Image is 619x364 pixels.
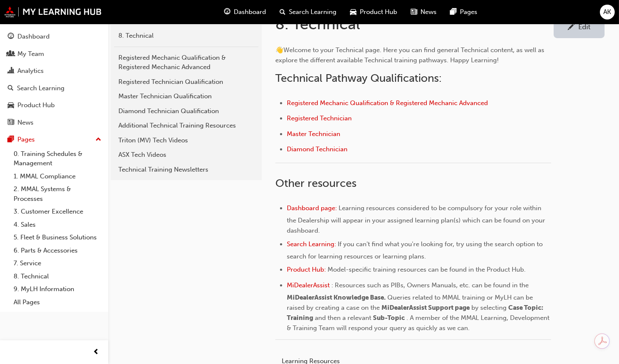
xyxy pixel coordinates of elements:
[287,266,326,273] span: Product Hub:
[95,134,101,145] span: up-icon
[3,29,105,44] a: Dashboard
[114,89,258,104] a: Master Technician Qualification
[287,99,488,107] a: Registered Mechanic Qualification & Registered Mechanic Advanced
[234,7,266,17] span: Dashboard
[421,7,437,17] span: News
[10,257,105,270] a: 7. Service
[287,240,336,248] a: Search Learning:
[275,15,554,33] h1: 8. Technical
[451,7,457,17] span: pages-icon
[3,63,105,79] a: Analytics
[114,50,258,75] a: Registered Mechanic Qualification & Registered Mechanic Advanced
[411,7,417,17] span: news-icon
[471,304,507,311] span: by selecting
[10,244,105,257] a: 6. Parts & Accessories
[275,46,283,54] span: 👋
[10,231,105,244] a: 5. Fleet & Business Solutions
[114,133,258,148] a: Triton (MV) Tech Videos
[344,3,404,21] a: car-iconProduct Hub
[224,7,231,17] span: guage-icon
[10,296,105,309] a: All Pages
[275,72,442,85] span: Technical Pathway Qualifications:
[381,304,470,311] span: MiDealerAssist Support page
[10,283,105,296] a: 9. MyLH Information
[10,205,105,218] a: 3. Customer Excellence
[3,27,105,132] button: DashboardMy TeamAnalyticsSearch LearningProduct HubNews
[8,33,14,41] span: guage-icon
[118,77,254,87] div: Registered Technician Qualification
[275,46,546,64] span: Welcome to your Technical page. Here you can find general Technical content, as well as explore t...
[118,121,254,131] div: Additional Technical Training Resources
[3,115,105,131] a: News
[17,83,64,93] div: Search Learning
[273,3,344,21] a: search-iconSearch Learning
[118,165,254,175] div: Technical Training Newsletters
[3,132,105,147] button: Pages
[287,130,340,138] a: Master Technician
[17,49,44,59] div: My Team
[218,3,273,21] a: guage-iconDashboard
[114,104,258,119] a: Diamond Technician Qualification
[404,3,444,21] a: news-iconNews
[604,7,611,17] span: AK
[10,147,105,170] a: 0. Training Schedules & Management
[8,136,14,144] span: pages-icon
[287,204,547,234] span: Learning resources considered to be compulsory for your role within the Dealership will appear in...
[10,183,105,205] a: 2. MMAL Systems & Processes
[17,66,44,76] div: Analytics
[10,170,105,183] a: 1. MMAL Compliance
[328,266,526,273] span: Model-specific training resources can be found in the Product Hub.
[287,294,386,301] span: MiDealerAssist Knowledge Base.
[331,281,529,289] span: : Resources such as PIBs, Owners Manuals, etc. can be found in the
[8,102,14,109] span: car-icon
[10,218,105,231] a: 4. Sales
[17,100,55,110] div: Product Hub
[114,28,258,43] a: 8. Technical
[4,6,102,17] img: mmal
[93,347,100,358] span: prev-icon
[360,7,398,17] span: Product Hub
[114,75,258,89] a: Registered Technician Qualification
[3,97,105,113] a: Product Hub
[287,145,347,153] a: Diamond Technician
[350,7,357,17] span: car-icon
[114,162,258,177] a: Technical Training Newsletters
[554,15,605,38] a: Edit
[568,23,575,32] span: pencil-icon
[3,46,105,62] a: My Team
[118,53,254,72] div: Registered Mechanic Qualification & Registered Mechanic Advanced
[315,314,371,322] span: and then a relevant
[287,304,545,322] span: Case Topic: Training
[118,106,254,116] div: Diamond Technician Qualification
[118,136,254,145] div: Triton (MV) Tech Videos
[289,7,337,17] span: Search Learning
[287,114,352,122] a: Registered Technician
[118,150,254,160] div: ASX Tech Videos
[8,85,14,92] span: search-icon
[10,270,105,283] a: 8. Technical
[287,281,330,289] a: MiDealerAssist
[17,118,34,128] div: News
[8,119,14,127] span: news-icon
[118,92,254,101] div: Master Technician Qualification
[600,5,615,19] button: AK
[287,294,535,311] span: Queries related to MMAL training or MyLH can be raised by creating a case on the
[287,240,544,260] span: If you can't find what you're looking for, try using the search option to search for learning res...
[287,204,337,212] a: Dashboard page:
[287,314,551,332] span: . A member of the MMAL Learning, Development & Training Team will respond your query as quickly a...
[578,22,591,31] div: Edit
[17,32,50,42] div: Dashboard
[373,314,405,322] span: Sub-Topic
[114,118,258,133] a: Additional Technical Training Resources
[118,31,254,41] div: 8. Technical
[3,81,105,96] a: Search Learning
